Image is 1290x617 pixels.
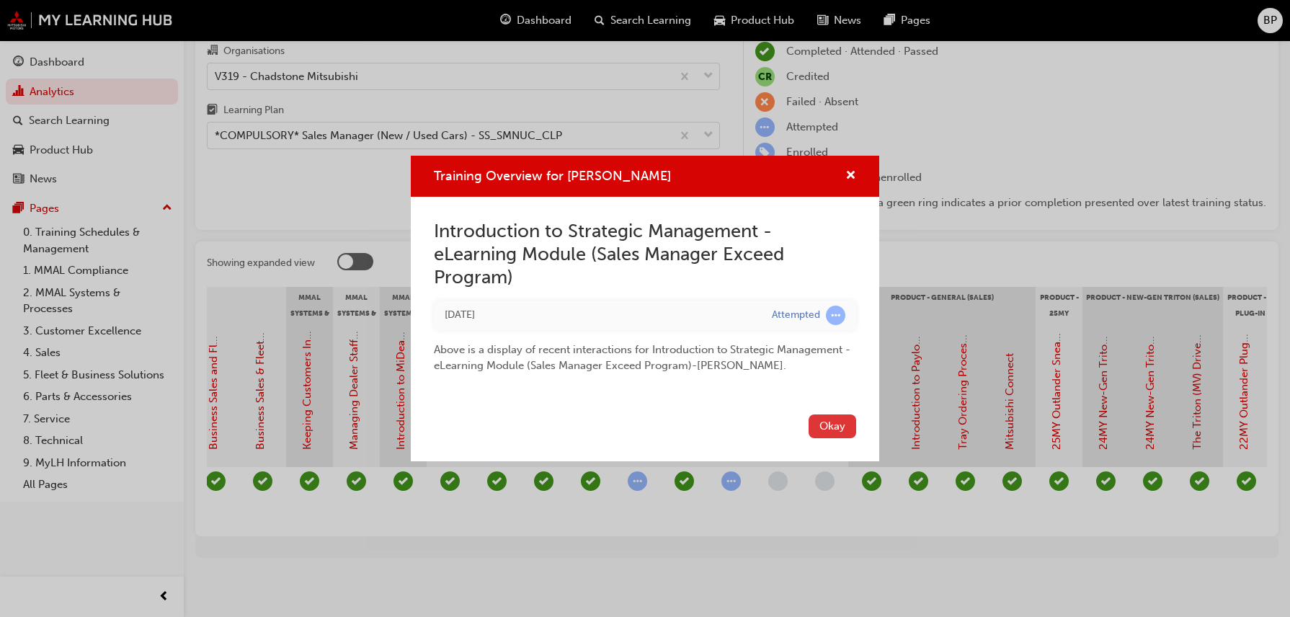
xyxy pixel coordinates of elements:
[845,167,856,185] button: cross-icon
[445,307,750,324] div: Fri Aug 30 2024 14:19:13 GMT+1000 (Australian Eastern Standard Time)
[772,308,820,322] div: Attempted
[845,170,856,183] span: cross-icon
[411,156,879,461] div: Training Overview for BRAD PORTELLI
[809,414,856,438] button: Okay
[434,168,671,184] span: Training Overview for [PERSON_NAME]
[826,306,845,325] span: learningRecordVerb_ATTEMPT-icon
[434,220,856,289] h2: Introduction to Strategic Management - eLearning Module (Sales Manager Exceed Program)
[434,330,856,374] div: Above is a display of recent interactions for Introduction to Strategic Management - eLearning Mo...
